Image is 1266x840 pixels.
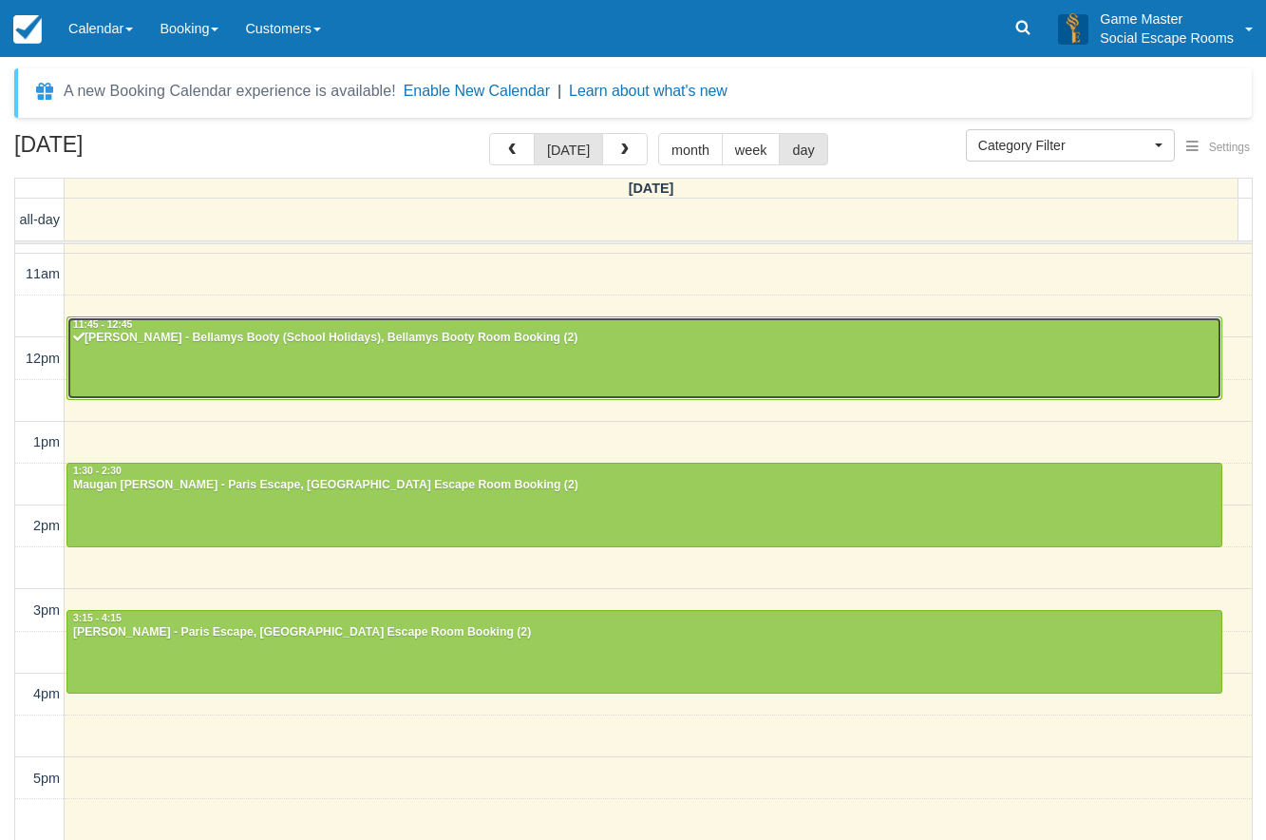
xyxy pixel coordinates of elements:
[72,331,1217,346] div: [PERSON_NAME] - Bellamys Booty (School Holidays), Bellamys Booty Room Booking (2)
[66,316,1222,400] a: 11:45 - 12:45[PERSON_NAME] - Bellamys Booty (School Holidays), Bellamys Booty Room Booking (2)
[72,625,1217,640] div: [PERSON_NAME] - Paris Escape, [GEOGRAPHIC_DATA] Escape Room Booking (2)
[73,613,122,623] span: 3:15 - 4:15
[1100,10,1234,29] p: Game Master
[73,466,122,476] span: 1:30 - 2:30
[629,181,674,196] span: [DATE]
[33,771,60,786] span: 5pm
[1058,13,1088,44] img: A3
[978,136,1150,155] span: Category Filter
[33,686,60,701] span: 4pm
[33,434,60,449] span: 1pm
[557,83,561,99] span: |
[779,133,827,165] button: day
[1100,29,1234,48] p: Social Escape Rooms
[66,463,1222,546] a: 1:30 - 2:30Maugan [PERSON_NAME] - Paris Escape, [GEOGRAPHIC_DATA] Escape Room Booking (2)
[20,212,60,227] span: all-day
[73,319,132,330] span: 11:45 - 12:45
[64,80,396,103] div: A new Booking Calendar experience is available!
[658,133,723,165] button: month
[66,610,1222,694] a: 3:15 - 4:15[PERSON_NAME] - Paris Escape, [GEOGRAPHIC_DATA] Escape Room Booking (2)
[722,133,781,165] button: week
[13,15,42,44] img: checkfront-main-nav-mini-logo.png
[33,518,60,533] span: 2pm
[26,266,60,281] span: 11am
[966,129,1175,162] button: Category Filter
[26,351,60,366] span: 12pm
[1175,134,1261,162] button: Settings
[72,478,1217,493] div: Maugan [PERSON_NAME] - Paris Escape, [GEOGRAPHIC_DATA] Escape Room Booking (2)
[404,82,550,101] button: Enable New Calendar
[14,133,255,168] h2: [DATE]
[534,133,603,165] button: [DATE]
[33,602,60,618] span: 3pm
[569,83,727,99] a: Learn about what's new
[1209,141,1250,154] span: Settings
